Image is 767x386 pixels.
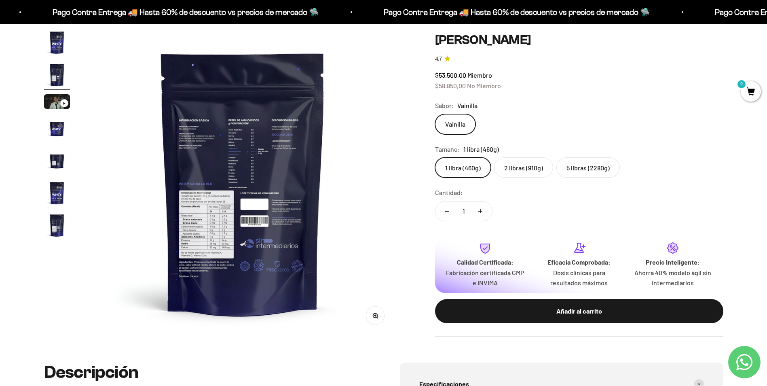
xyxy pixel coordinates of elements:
[300,6,566,19] p: Pago Contra Entrega 🚚 Hasta 60% de descuento vs precios de mercado 🛸
[435,187,463,198] label: Cantidad:
[632,267,713,288] p: Ahorra 40% modelo ágil sin intermediarios
[44,180,70,208] button: Ir al artículo 6
[44,148,70,176] button: Ir al artículo 5
[44,30,70,55] img: Proteína Whey - Vainilla
[646,258,700,266] strong: Precio Inteligente:
[44,212,70,238] img: Proteína Whey - Vainilla
[539,267,619,288] p: Dosis clínicas para resultados máximos
[435,71,466,79] span: $53.500,00
[457,258,513,266] strong: Calidad Certificada:
[741,88,761,97] a: 0
[737,79,746,89] mark: 0
[44,30,70,58] button: Ir al artículo 1
[435,144,460,155] legend: Tamaño:
[44,212,70,241] button: Ir al artículo 7
[547,258,611,266] strong: Eficacia Comprobada:
[463,144,499,155] span: 1 libra (460g)
[435,81,466,89] span: $58.850,00
[44,180,70,206] img: Proteína Whey - Vainilla
[435,54,723,63] a: 4.74.7 de 5.0 estrellas
[467,71,492,79] span: Miembro
[44,62,70,88] img: Proteína Whey - Vainilla
[44,115,70,141] img: Proteína Whey - Vainilla
[44,148,70,174] img: Proteína Whey - Vainilla
[451,306,707,316] div: Añadir al carrito
[44,62,70,90] button: Ir al artículo 2
[435,54,442,63] span: 4.7
[445,267,526,288] p: Fabricación certificada GMP e INVIMA
[44,115,70,144] button: Ir al artículo 4
[435,32,723,48] h1: [PERSON_NAME]
[89,30,396,337] img: Proteína Whey - Vainilla
[469,201,492,221] button: Aumentar cantidad
[44,94,70,111] button: Ir al artículo 3
[435,100,454,111] legend: Sabor:
[457,100,478,111] span: Vainilla
[467,81,501,89] span: No Miembro
[435,201,459,221] button: Reducir cantidad
[44,363,368,382] h2: Descripción
[435,299,723,323] button: Añadir al carrito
